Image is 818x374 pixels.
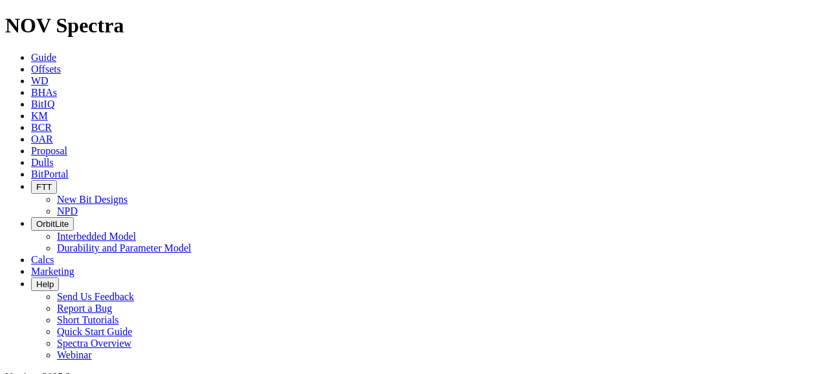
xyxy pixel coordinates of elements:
a: Proposal [31,145,67,156]
a: New Bit Designs [57,194,127,205]
a: Dulls [31,157,54,168]
a: Guide [31,52,56,63]
a: Report a Bug [57,303,112,314]
a: BitPortal [31,169,69,180]
button: OrbitLite [31,217,74,231]
a: Spectra Overview [57,338,131,349]
span: FTT [36,182,52,192]
a: BCR [31,122,52,133]
button: FTT [31,180,57,194]
a: Durability and Parameter Model [57,242,192,253]
a: Short Tutorials [57,314,119,325]
h1: NOV Spectra [5,14,813,38]
a: OAR [31,134,53,145]
a: BitIQ [31,99,54,110]
a: KM [31,110,48,121]
a: Calcs [31,254,54,265]
a: Quick Start Guide [57,326,132,337]
a: Webinar [57,349,92,360]
button: Help [31,277,59,291]
a: Marketing [31,266,74,277]
span: OrbitLite [36,219,69,229]
a: Offsets [31,64,61,75]
a: Send Us Feedback [57,291,134,302]
a: Interbedded Model [57,231,136,242]
a: BHAs [31,87,57,98]
span: Help [36,279,54,289]
a: NPD [57,205,78,216]
a: WD [31,75,49,86]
